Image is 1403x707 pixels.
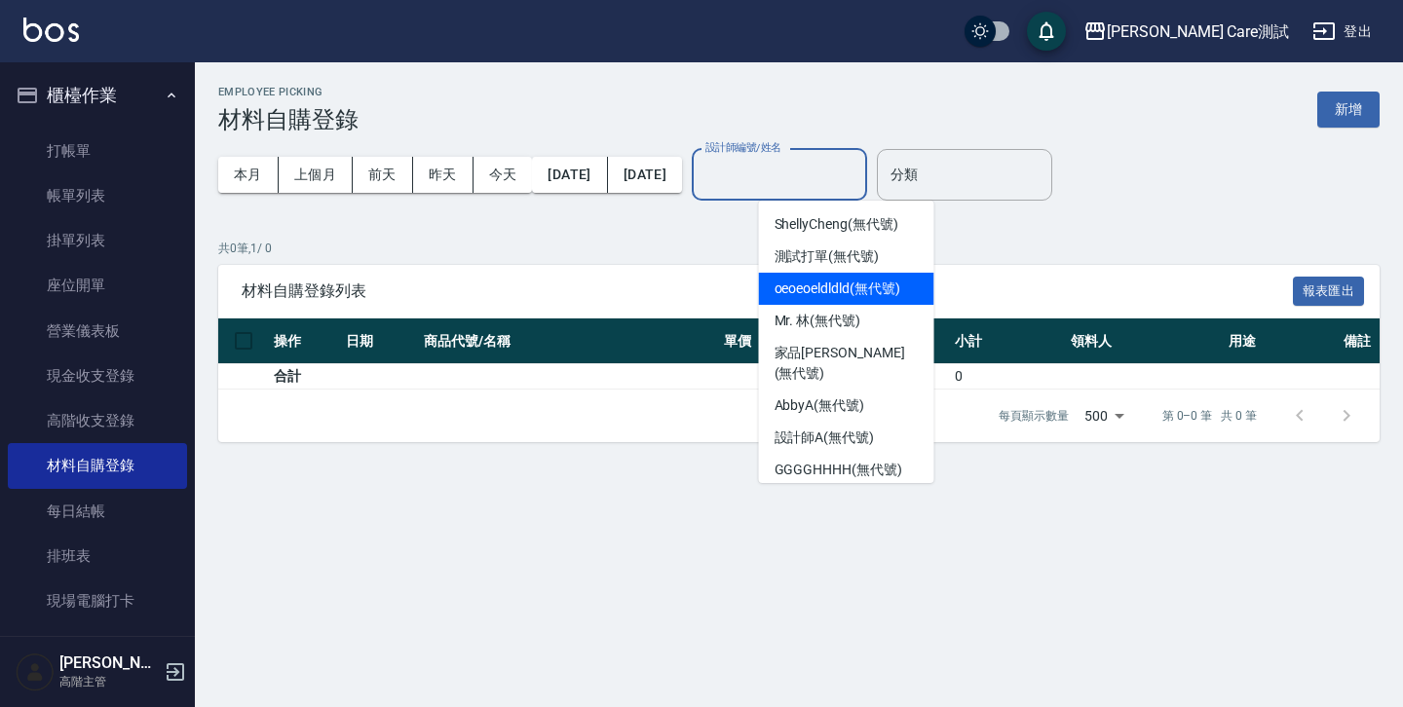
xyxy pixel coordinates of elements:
button: 櫃檯作業 [8,70,187,121]
a: 座位開單 [8,263,187,308]
a: 排班表 [8,534,187,578]
button: 新增 [1317,92,1380,128]
button: [DATE] [532,157,607,193]
img: Logo [23,18,79,42]
a: 報表匯出 [1293,280,1365,299]
p: 共 0 筆, 1 / 0 [218,240,1380,257]
div: 500 [1077,390,1131,442]
img: Person [16,652,55,691]
button: 登出 [1305,14,1380,50]
button: save [1027,12,1066,51]
p: 第 0–0 筆 共 0 筆 [1162,407,1257,425]
a: 打帳單 [8,129,187,173]
a: 現場電腦打卡 [8,578,187,623]
span: ShellyCheng (無代號) [775,214,898,235]
span: 材料自購登錄列表 [242,281,1293,301]
h3: 材料自購登錄 [218,106,359,133]
button: [PERSON_NAME] Care測試 [1076,12,1297,52]
button: 報表匯出 [1293,277,1365,307]
th: 商品代號/名稱 [419,318,719,364]
th: 小計 [950,318,1065,364]
label: 設計師編號/姓名 [705,140,781,155]
div: [PERSON_NAME] Care測試 [1107,19,1289,44]
a: 營業儀表板 [8,309,187,353]
span: GGGGHHHH (無代號) [775,460,902,480]
a: 材料自購登錄 [8,443,187,488]
button: 前天 [353,157,413,193]
p: 高階主管 [59,673,159,690]
a: 帳單列表 [8,173,187,218]
span: 家品[PERSON_NAME] (無代號) [775,343,919,384]
td: 合計 [269,364,341,390]
p: 每頁顯示數量 [999,407,1069,425]
span: 設計師A (無代號) [775,428,875,448]
span: Mr. 林 (無代號) [775,311,861,331]
h2: Employee Picking [218,86,359,98]
a: 每日結帳 [8,489,187,534]
th: 領料人 [1066,318,1224,364]
td: 0 [950,364,1065,390]
a: 新增 [1317,99,1380,118]
button: 今天 [474,157,533,193]
a: 掃碼打卡 [8,623,187,668]
a: 掛單列表 [8,218,187,263]
span: oeoeoeldldld (無代號) [775,279,900,299]
th: 用途 [1224,318,1339,364]
th: 日期 [341,318,419,364]
button: [DATE] [608,157,682,193]
button: 上個月 [279,157,353,193]
h5: [PERSON_NAME] [59,653,159,673]
button: 昨天 [413,157,474,193]
span: 測試打單 (無代號) [775,246,880,267]
span: AbbyA (無代號) [775,395,865,416]
th: 單價 [719,318,834,364]
button: 本月 [218,157,279,193]
th: 操作 [269,318,341,364]
a: 現金收支登錄 [8,353,187,398]
a: 高階收支登錄 [8,398,187,443]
